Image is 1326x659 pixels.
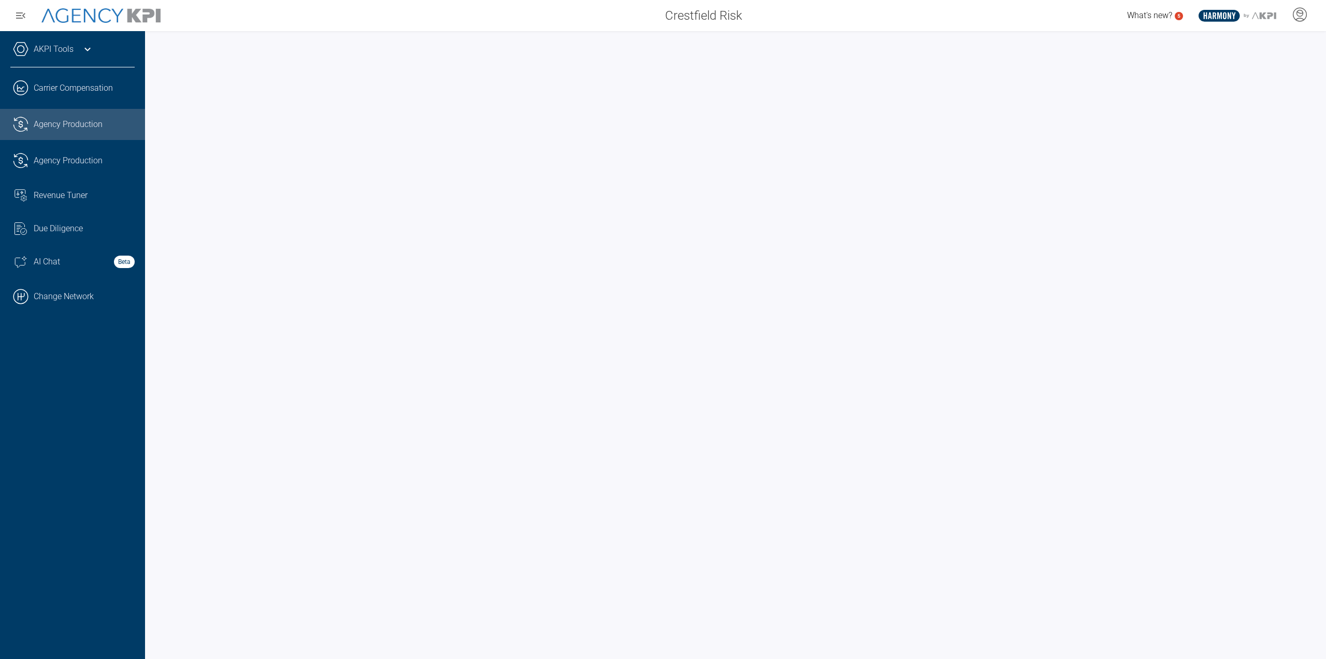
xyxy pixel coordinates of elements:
span: Revenue Tuner [34,189,88,202]
span: Agency Production [34,155,103,167]
a: AKPI Tools [34,43,74,55]
span: AI Chat [34,256,60,268]
span: Crestfield Risk [665,6,742,25]
span: What's new? [1127,10,1172,20]
strong: Beta [114,256,135,268]
span: Due Diligence [34,222,83,235]
a: 5 [1175,12,1183,20]
text: 5 [1177,13,1180,19]
img: AgencyKPI [41,8,161,23]
span: Agency Production [34,118,103,131]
